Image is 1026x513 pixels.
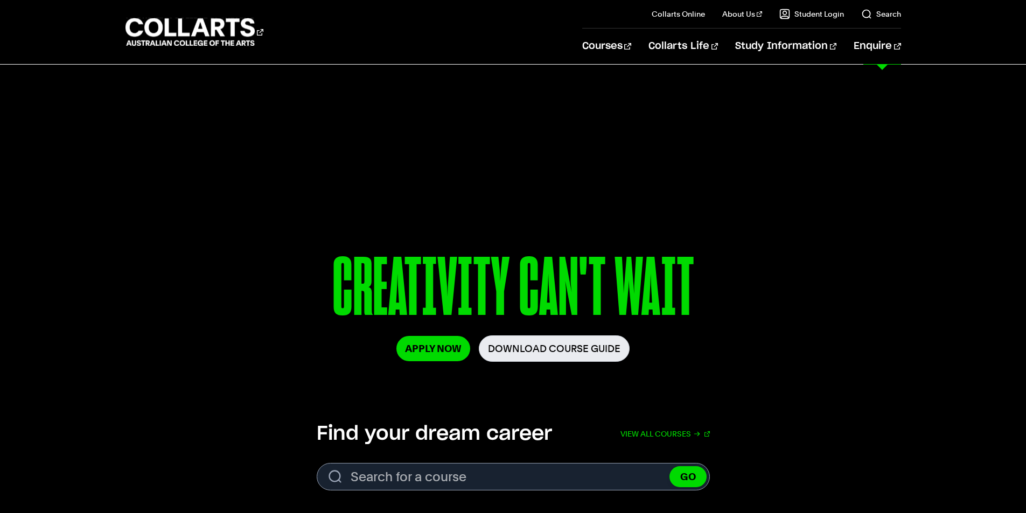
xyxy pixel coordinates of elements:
button: GO [669,466,707,487]
h2: Find your dream career [317,422,552,446]
a: Download Course Guide [479,335,630,362]
a: Study Information [735,29,836,64]
form: Search [317,463,710,490]
div: Go to homepage [125,17,263,47]
a: Search [861,9,901,19]
a: Courses [582,29,631,64]
a: Student Login [779,9,844,19]
p: CREATIVITY CAN'T WAIT [212,247,813,335]
a: Collarts Online [652,9,705,19]
a: Collarts Life [648,29,718,64]
input: Search for a course [317,463,710,490]
a: About Us [722,9,762,19]
a: Apply Now [396,336,470,361]
a: View all courses [620,422,710,446]
a: Enquire [854,29,901,64]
